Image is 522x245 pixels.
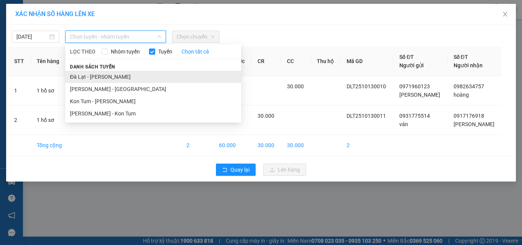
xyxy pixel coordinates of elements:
[65,83,241,95] li: [PERSON_NAME] - [GEOGRAPHIC_DATA]
[6,45,76,61] div: Gửi: VP [GEOGRAPHIC_DATA]
[251,135,281,156] td: 30.000
[494,4,516,25] button: Close
[31,76,69,105] td: 1 hồ sơ
[65,107,241,120] li: [PERSON_NAME] - Kon Tum
[399,62,424,68] span: Người gửi
[399,113,430,119] span: 0931775514
[31,47,69,76] th: Tên hàng
[340,47,393,76] th: Mã GD
[311,47,340,76] th: Thu hộ
[65,95,241,107] li: Kon Tum - [PERSON_NAME]
[454,54,468,60] span: Số ĐT
[157,34,162,39] span: down
[281,135,310,156] td: 30.000
[230,165,250,174] span: Quay lại
[70,31,161,42] span: Chọn tuyến - nhóm tuyến
[347,113,386,119] span: DLT2510130011
[182,47,209,56] a: Chọn tất cả
[65,63,120,70] span: Danh sách tuyến
[108,47,143,56] span: Nhóm tuyến
[399,83,430,89] span: 0971960123
[340,135,393,156] td: 2
[251,47,281,76] th: CR
[258,113,274,119] span: 30.000
[70,47,96,56] span: LỌC THEO
[502,11,508,17] span: close
[454,83,484,89] span: 0982634757
[177,31,215,42] span: Chọn chuyến
[155,47,175,56] span: Tuyến
[8,76,31,105] td: 1
[454,121,494,127] span: [PERSON_NAME]
[8,47,31,76] th: STT
[65,71,241,83] li: Đà Lạt - [PERSON_NAME]
[222,167,227,173] span: rollback
[216,164,256,176] button: rollbackQuay lại
[399,121,408,127] span: vân
[399,92,440,98] span: [PERSON_NAME]
[263,164,306,176] button: uploadLên hàng
[454,113,484,119] span: 0917176918
[347,83,386,89] span: DLT2510130010
[454,62,483,68] span: Người nhận
[454,92,469,98] span: hoàng
[213,135,251,156] td: 60.000
[16,32,48,41] input: 13/10/2025
[15,10,95,18] span: XÁC NHẬN SỐ HÀNG LÊN XE
[287,83,304,89] span: 30.000
[31,135,69,156] td: Tổng cộng
[399,54,414,60] span: Số ĐT
[8,105,31,135] td: 2
[180,135,213,156] td: 2
[31,105,69,135] td: 1 hồ sơ
[80,45,137,61] div: Nhận: VP [PERSON_NAME]
[43,32,100,41] text: DLT2510130012
[281,47,310,76] th: CC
